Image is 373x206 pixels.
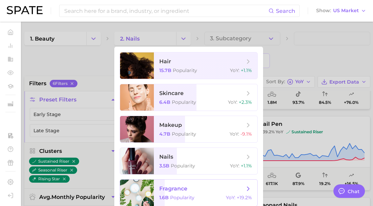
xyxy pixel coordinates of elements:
[230,67,239,73] span: YoY :
[172,99,196,105] span: Popularity
[159,67,171,73] span: 15.7b
[230,163,239,169] span: YoY :
[159,58,171,65] span: hair
[276,8,295,14] span: Search
[159,122,182,128] span: makeup
[159,131,170,137] span: 4.7b
[240,131,252,137] span: -9.1%
[172,131,196,137] span: Popularity
[64,5,269,17] input: Search here for a brand, industry, or ingredient
[159,90,184,96] span: skincare
[228,99,237,105] span: YoY :
[316,9,331,13] span: Show
[333,9,359,13] span: US Market
[5,190,16,201] a: Log out. Currently logged in with e-mail sarah@cobigelow.com.
[241,163,252,169] span: +1.1%
[159,163,169,169] span: 3.5b
[171,163,195,169] span: Popularity
[230,131,239,137] span: YoY :
[170,194,194,201] span: Popularity
[241,67,252,73] span: +1.1%
[159,194,169,201] span: 1.6b
[226,194,235,201] span: YoY :
[159,99,170,105] span: 6.4b
[239,99,252,105] span: +2.3%
[314,6,368,15] button: ShowUS Market
[159,185,187,192] span: fragrance
[237,194,252,201] span: +19.2%
[7,6,43,14] img: SPATE
[159,154,173,160] span: nails
[173,67,197,73] span: Popularity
